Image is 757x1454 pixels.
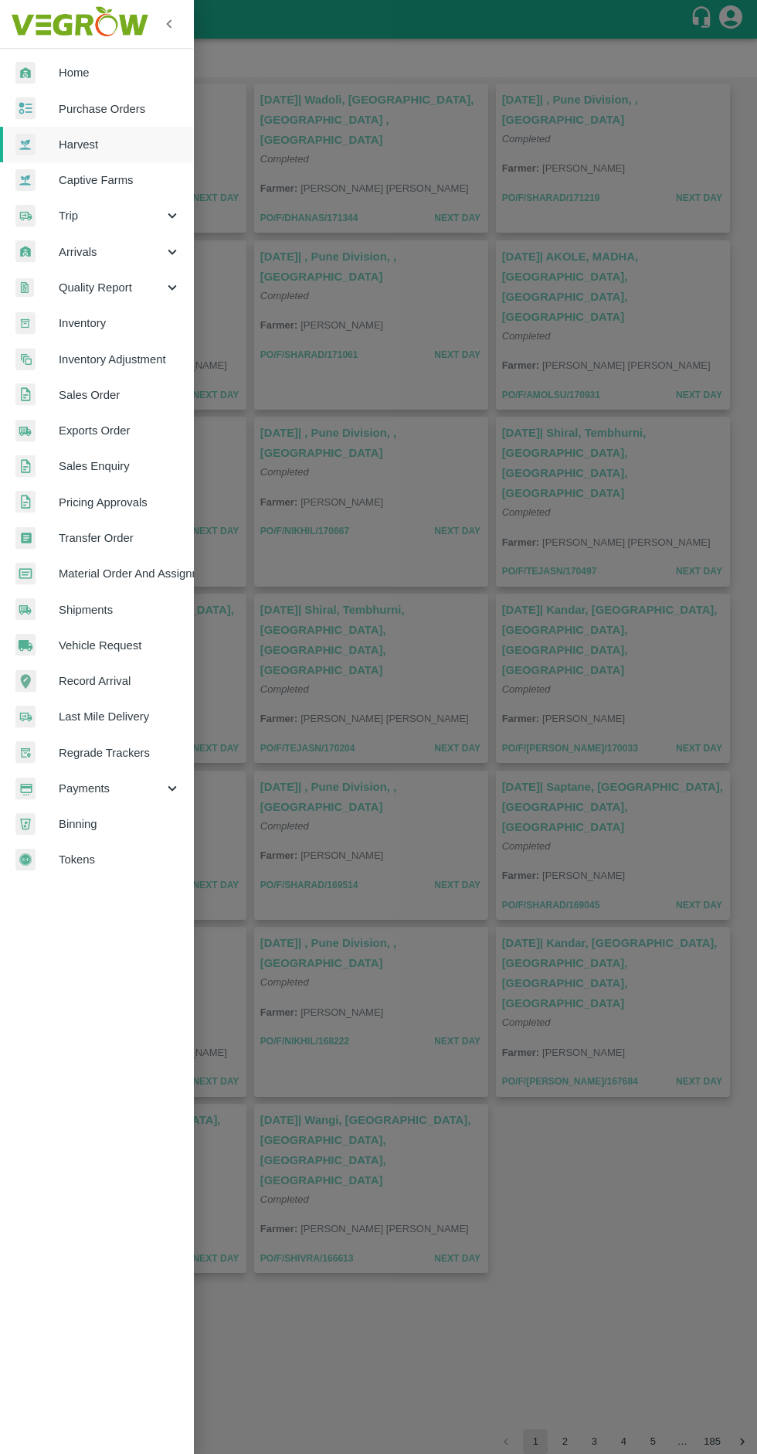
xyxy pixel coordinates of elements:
img: whTracker [15,741,36,764]
img: recordArrival [15,670,36,692]
span: Inventory Adjustment [59,351,181,368]
span: Record Arrival [59,673,181,690]
img: whTransfer [15,527,36,550]
img: shipments [15,598,36,621]
img: centralMaterial [15,563,36,585]
img: qualityReport [15,278,34,298]
img: sales [15,383,36,406]
img: whArrival [15,240,36,263]
img: tokens [15,849,36,871]
img: whInventory [15,312,36,335]
span: Pricing Approvals [59,494,181,511]
img: sales [15,491,36,513]
span: Captive Farms [59,172,181,189]
img: delivery [15,205,36,227]
img: delivery [15,706,36,728]
img: payment [15,778,36,800]
span: Tokens [59,851,181,868]
img: harvest [15,169,36,192]
span: Binning [59,816,181,833]
img: whArrival [15,62,36,84]
img: shipments [15,420,36,442]
span: Inventory [59,315,181,332]
span: Shipments [59,601,181,618]
span: Trip [59,207,164,224]
span: Vehicle Request [59,637,181,654]
img: vehicle [15,634,36,656]
span: Regrade Trackers [59,744,181,761]
span: Sales Enquiry [59,458,181,475]
span: Harvest [59,136,181,153]
span: Transfer Order [59,530,181,547]
img: bin [15,813,36,835]
img: reciept [15,97,36,120]
img: harvest [15,133,36,156]
span: Material Order And Assignment [59,565,181,582]
span: Last Mile Delivery [59,708,181,725]
span: Payments [59,780,164,797]
span: Home [59,64,181,81]
span: Arrivals [59,243,164,260]
span: Sales Order [59,386,181,404]
span: Purchase Orders [59,100,181,117]
img: sales [15,455,36,478]
img: inventory [15,348,36,370]
span: Quality Report [59,279,164,296]
span: Exports Order [59,422,181,439]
